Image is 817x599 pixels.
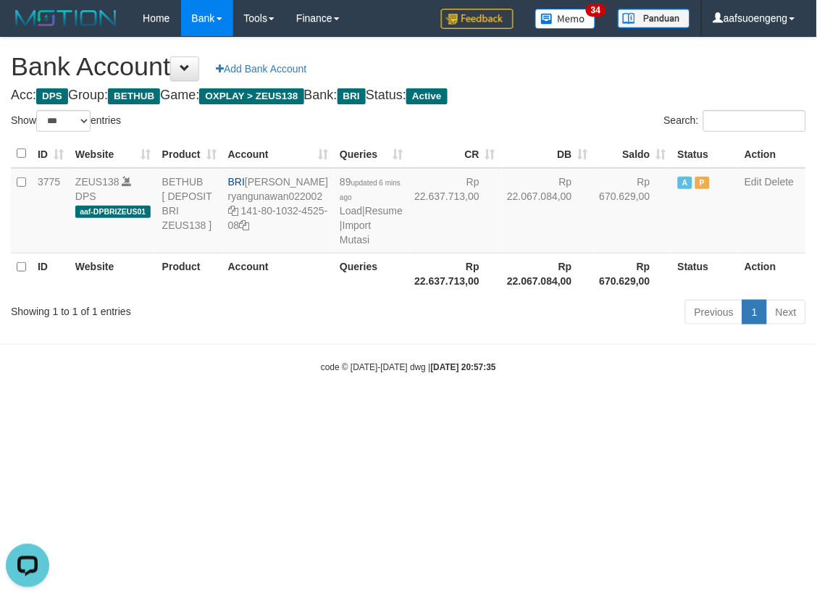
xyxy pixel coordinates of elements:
[338,88,366,104] span: BRI
[32,140,70,168] th: ID: activate to sort column ascending
[36,110,91,132] select: Showentries
[501,253,594,294] th: Rp 22.067.084,00
[108,88,160,104] span: BETHUB
[222,168,334,254] td: [PERSON_NAME] 141-80-1032-4525-08
[334,140,408,168] th: Queries: activate to sort column ascending
[406,88,448,104] span: Active
[206,56,316,81] a: Add Bank Account
[739,140,806,168] th: Action
[742,300,767,324] a: 1
[672,253,739,294] th: Status
[32,253,70,294] th: ID
[340,205,362,217] a: Load
[199,88,303,104] span: OXPLAY > ZEUS138
[594,168,672,254] td: Rp 670.629,00
[678,177,692,189] span: Active
[695,177,710,189] span: Paused
[36,88,68,104] span: DPS
[11,88,806,103] h4: Acc: Group: Game: Bank: Status:
[685,300,743,324] a: Previous
[745,176,762,188] a: Edit
[321,362,496,372] small: code © [DATE]-[DATE] dwg |
[765,176,794,188] a: Delete
[156,168,222,254] td: BETHUB [ DEPOSIT BRI ZEUS138 ]
[75,176,120,188] a: ZEUS138
[535,9,596,29] img: Button%20Memo.svg
[431,362,496,372] strong: [DATE] 20:57:35
[594,140,672,168] th: Saldo: activate to sort column ascending
[11,110,121,132] label: Show entries
[594,253,672,294] th: Rp 670.629,00
[408,140,501,168] th: CR: activate to sort column ascending
[586,4,606,17] span: 34
[239,219,249,231] a: Copy 141801032452508 to clipboard
[340,219,371,246] a: Import Mutasi
[32,168,70,254] td: 3775
[6,6,49,49] button: Open LiveChat chat widget
[340,176,401,202] span: 89
[501,140,594,168] th: DB: activate to sort column ascending
[739,253,806,294] th: Action
[11,298,330,319] div: Showing 1 to 1 of 1 entries
[334,253,408,294] th: Queries
[222,253,334,294] th: Account
[703,110,806,132] input: Search:
[441,9,514,29] img: Feedback.jpg
[501,168,594,254] td: Rp 22.067.084,00
[222,140,334,168] th: Account: activate to sort column ascending
[156,253,222,294] th: Product
[228,205,238,217] a: Copy ryangunawan022002 to clipboard
[11,7,121,29] img: MOTION_logo.png
[664,110,806,132] label: Search:
[70,168,156,254] td: DPS
[70,140,156,168] th: Website: activate to sort column ascending
[408,168,501,254] td: Rp 22.637.713,00
[228,176,245,188] span: BRI
[75,206,151,218] span: aaf-DPBRIZEUS01
[672,140,739,168] th: Status
[340,179,401,201] span: updated 6 mins ago
[156,140,222,168] th: Product: activate to sort column ascending
[340,176,403,246] span: | |
[766,300,806,324] a: Next
[365,205,403,217] a: Resume
[70,253,156,294] th: Website
[228,190,323,202] a: ryangunawan022002
[408,253,501,294] th: Rp 22.637.713,00
[11,52,806,81] h1: Bank Account
[618,9,690,28] img: panduan.png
